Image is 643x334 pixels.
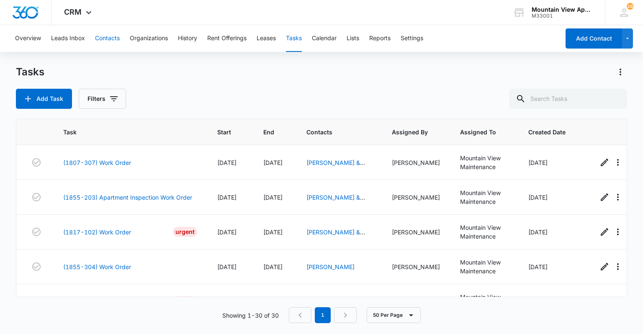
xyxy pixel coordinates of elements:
[289,307,357,323] nav: Pagination
[306,229,365,244] a: [PERSON_NAME] & [PERSON_NAME]
[460,223,508,241] div: Mountain View Maintenance
[528,128,566,136] span: Created Date
[627,3,633,10] div: notifications count
[263,128,274,136] span: End
[217,159,237,166] span: [DATE]
[173,227,197,237] div: Urgent
[614,65,627,79] button: Actions
[217,229,237,236] span: [DATE]
[306,194,365,210] a: [PERSON_NAME] & [PERSON_NAME]
[263,159,283,166] span: [DATE]
[369,25,391,52] button: Reports
[306,159,365,175] a: [PERSON_NAME] & [PERSON_NAME]
[263,229,283,236] span: [DATE]
[367,307,421,323] button: 50 Per Page
[63,193,192,202] a: (1855-203) Apartment Inspection Work Order
[95,25,120,52] button: Contacts
[392,262,440,271] div: [PERSON_NAME]
[173,296,197,306] div: Urgent
[63,128,185,136] span: Task
[63,262,131,271] a: (1855-304) Work Order
[15,25,41,52] button: Overview
[392,128,428,136] span: Assigned By
[286,25,302,52] button: Tasks
[532,13,593,19] div: account id
[306,263,355,270] a: [PERSON_NAME]
[460,188,508,206] div: Mountain View Maintenance
[217,263,237,270] span: [DATE]
[460,154,508,171] div: Mountain View Maintenance
[509,89,627,109] input: Search Tasks
[392,193,440,202] div: [PERSON_NAME]
[528,229,548,236] span: [DATE]
[217,194,237,201] span: [DATE]
[207,25,247,52] button: Rent Offerings
[460,128,496,136] span: Assigned To
[130,25,168,52] button: Organizations
[64,8,82,16] span: CRM
[79,89,126,109] button: Filters
[566,28,622,49] button: Add Contact
[63,228,131,236] a: (1817-102) Work Order
[257,25,276,52] button: Leases
[315,307,331,323] em: 1
[392,158,440,167] div: [PERSON_NAME]
[217,128,231,136] span: Start
[528,263,548,270] span: [DATE]
[532,6,593,13] div: account name
[63,158,131,167] a: (1807-307) Work Order
[263,194,283,201] span: [DATE]
[347,25,359,52] button: Lists
[263,263,283,270] span: [DATE]
[306,128,360,136] span: Contacts
[627,3,633,10] span: 28
[312,25,337,52] button: Calendar
[401,25,423,52] button: Settings
[16,66,44,78] h1: Tasks
[222,311,279,320] p: Showing 1-30 of 30
[16,89,72,109] button: Add Task
[528,159,548,166] span: [DATE]
[51,25,85,52] button: Leads Inbox
[178,25,197,52] button: History
[460,258,508,275] div: Mountain View Maintenance
[528,194,548,201] span: [DATE]
[460,293,508,310] div: Mountain View Maintenance
[392,228,440,236] div: [PERSON_NAME]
